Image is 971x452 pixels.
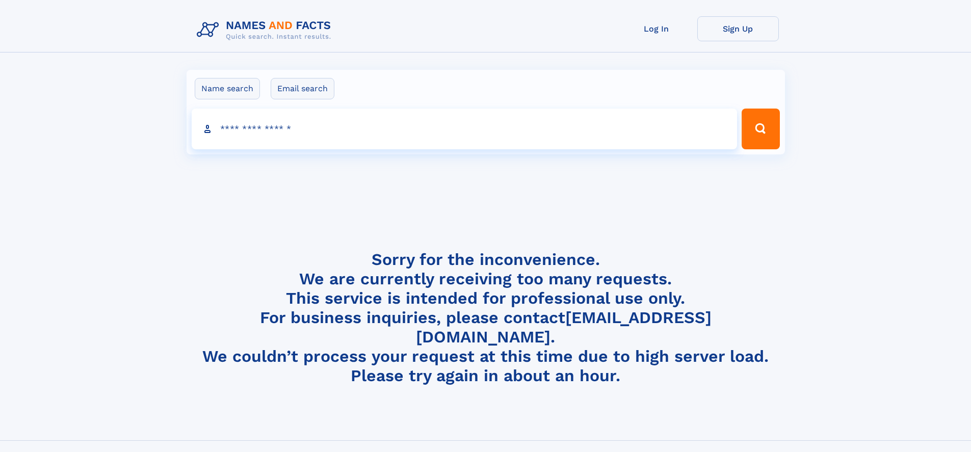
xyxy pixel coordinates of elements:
[193,16,339,44] img: Logo Names and Facts
[193,250,779,386] h4: Sorry for the inconvenience. We are currently receiving too many requests. This service is intend...
[616,16,697,41] a: Log In
[697,16,779,41] a: Sign Up
[271,78,334,99] label: Email search
[742,109,779,149] button: Search Button
[192,109,738,149] input: search input
[416,308,712,347] a: [EMAIL_ADDRESS][DOMAIN_NAME]
[195,78,260,99] label: Name search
